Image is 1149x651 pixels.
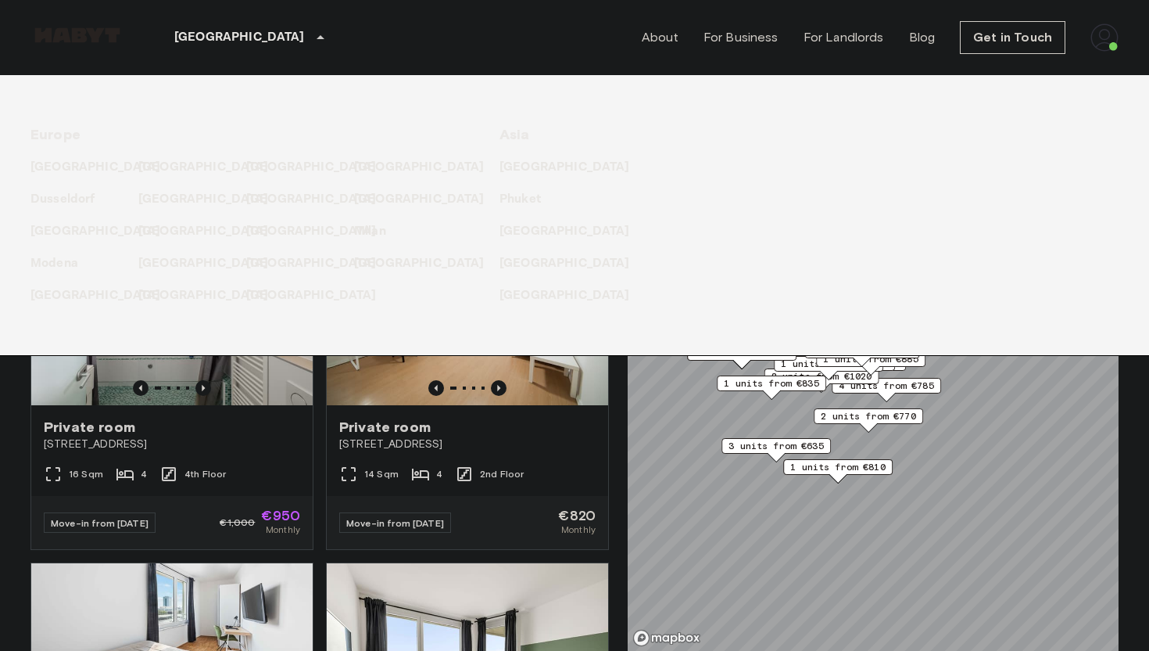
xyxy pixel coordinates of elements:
[839,379,934,393] span: 4 units from €785
[499,190,541,209] p: Phuket
[783,459,893,484] div: Map marker
[30,254,94,273] a: Modena
[364,467,399,481] span: 14 Sqm
[354,190,485,209] p: [GEOGRAPHIC_DATA]
[764,369,879,393] div: Map marker
[354,222,386,241] p: Milan
[246,254,392,273] a: [GEOGRAPHIC_DATA]
[69,467,103,481] span: 16 Sqm
[30,222,177,241] a: [GEOGRAPHIC_DATA]
[184,467,226,481] span: 4th Floor
[354,222,402,241] a: Milan
[1090,23,1119,52] img: avatar
[632,629,701,647] a: Mapbox logo
[246,190,392,209] a: [GEOGRAPHIC_DATA]
[436,467,442,481] span: 4
[30,222,161,241] p: [GEOGRAPHIC_DATA]
[558,509,596,523] span: €820
[909,28,936,47] a: Blog
[133,380,149,396] button: Previous image
[44,437,300,452] span: [STREET_ADDRESS]
[499,286,630,305] p: [GEOGRAPHIC_DATA]
[771,369,872,383] span: 2 units from €1020
[480,467,524,481] span: 2nd Floor
[30,286,161,305] p: [GEOGRAPHIC_DATA]
[246,286,392,305] a: [GEOGRAPHIC_DATA]
[30,190,95,209] p: Dusseldorf
[354,158,500,177] a: [GEOGRAPHIC_DATA]
[491,380,506,396] button: Previous image
[814,408,923,433] div: Map marker
[642,28,678,47] a: About
[246,222,392,241] a: [GEOGRAPHIC_DATA]
[195,380,211,396] button: Previous image
[44,418,135,437] span: Private room
[141,467,147,481] span: 4
[220,516,255,530] span: €1,000
[138,222,285,241] a: [GEOGRAPHIC_DATA]
[246,190,377,209] p: [GEOGRAPHIC_DATA]
[703,28,779,47] a: For Business
[30,158,177,177] a: [GEOGRAPHIC_DATA]
[339,418,431,437] span: Private room
[30,126,81,143] span: Europe
[561,523,596,537] span: Monthly
[339,437,596,452] span: [STREET_ADDRESS]
[499,190,557,209] a: Phuket
[721,438,831,462] div: Map marker
[832,378,941,402] div: Map marker
[246,286,377,305] p: [GEOGRAPHIC_DATA]
[138,254,269,273] p: [GEOGRAPHIC_DATA]
[138,190,285,209] a: [GEOGRAPHIC_DATA]
[261,509,300,523] span: €950
[499,158,630,177] p: [GEOGRAPHIC_DATA]
[499,222,630,241] p: [GEOGRAPHIC_DATA]
[960,21,1065,54] a: Get in Touch
[728,439,824,453] span: 3 units from €635
[499,158,646,177] a: [GEOGRAPHIC_DATA]
[499,254,630,273] p: [GEOGRAPHIC_DATA]
[246,222,377,241] p: [GEOGRAPHIC_DATA]
[138,254,285,273] a: [GEOGRAPHIC_DATA]
[428,380,444,396] button: Previous image
[138,286,269,305] p: [GEOGRAPHIC_DATA]
[30,190,111,209] a: Dusseldorf
[30,217,313,550] a: Marketing picture of unit DE-02-009-001-04HFPrevious imagePrevious imagePrivate room[STREET_ADDRE...
[499,286,646,305] a: [GEOGRAPHIC_DATA]
[51,517,149,529] span: Move-in from [DATE]
[821,409,916,423] span: 2 units from €770
[687,345,796,369] div: Map marker
[138,158,269,177] p: [GEOGRAPHIC_DATA]
[804,28,884,47] a: For Landlords
[138,158,285,177] a: [GEOGRAPHIC_DATA]
[30,286,177,305] a: [GEOGRAPHIC_DATA]
[266,523,300,537] span: Monthly
[499,222,646,241] a: [GEOGRAPHIC_DATA]
[138,222,269,241] p: [GEOGRAPHIC_DATA]
[354,254,485,273] p: [GEOGRAPHIC_DATA]
[30,158,161,177] p: [GEOGRAPHIC_DATA]
[246,158,377,177] p: [GEOGRAPHIC_DATA]
[354,190,500,209] a: [GEOGRAPHIC_DATA]
[174,28,305,47] p: [GEOGRAPHIC_DATA]
[138,190,269,209] p: [GEOGRAPHIC_DATA]
[346,517,444,529] span: Move-in from [DATE]
[499,254,646,273] a: [GEOGRAPHIC_DATA]
[354,254,500,273] a: [GEOGRAPHIC_DATA]
[326,217,609,550] a: Marketing picture of unit DE-02-020-04MPrevious imagePrevious imagePrivate room[STREET_ADDRESS]14...
[30,27,124,43] img: Habyt
[246,254,377,273] p: [GEOGRAPHIC_DATA]
[30,254,78,273] p: Modena
[138,286,285,305] a: [GEOGRAPHIC_DATA]
[717,376,826,400] div: Map marker
[354,158,485,177] p: [GEOGRAPHIC_DATA]
[499,126,530,143] span: Asia
[790,460,886,474] span: 1 units from €810
[724,376,819,390] span: 1 units from €835
[246,158,392,177] a: [GEOGRAPHIC_DATA]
